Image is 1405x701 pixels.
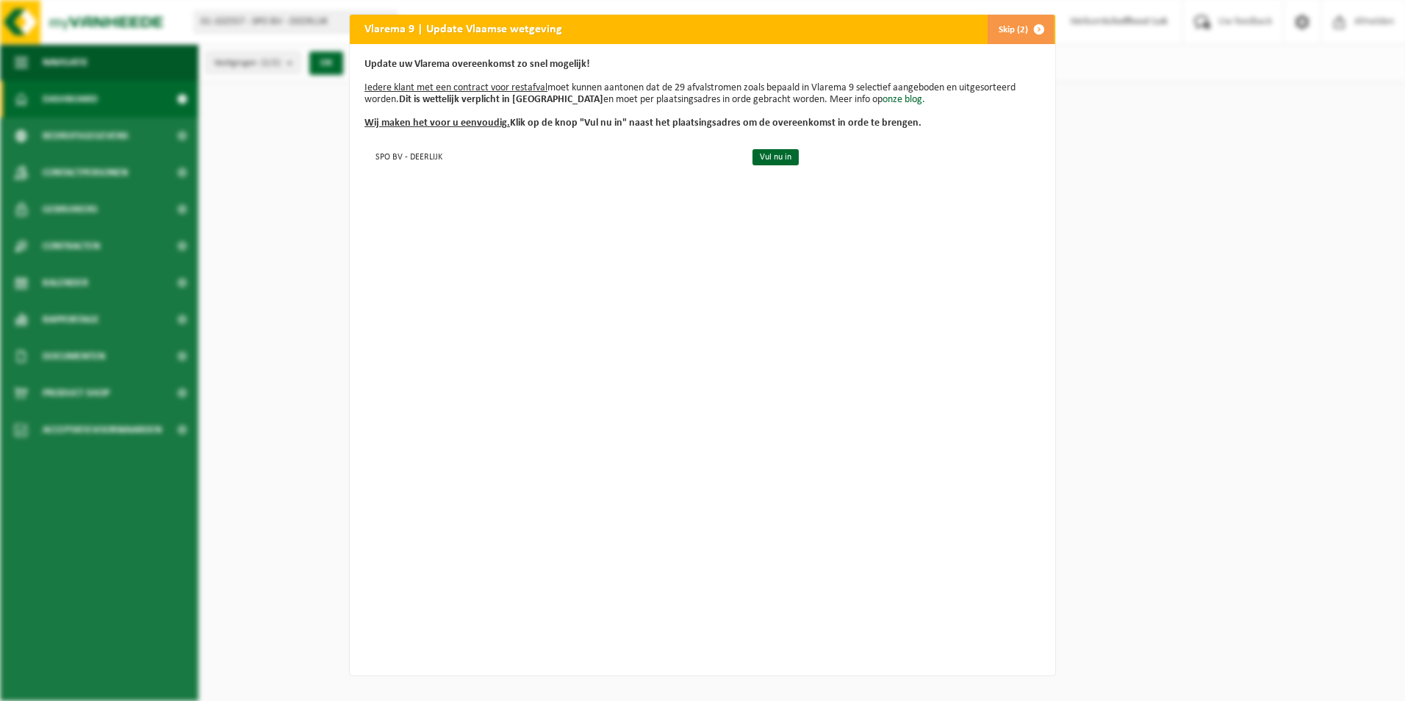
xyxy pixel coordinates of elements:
p: moet kunnen aantonen dat de 29 afvalstromen zoals bepaald in Vlarema 9 selectief aangeboden en ui... [364,59,1041,129]
button: Skip (2) [987,15,1054,44]
u: Iedere klant met een contract voor restafval [364,82,547,93]
b: Update uw Vlarema overeenkomst zo snel mogelijk! [364,59,590,70]
a: Vul nu in [752,149,799,165]
b: Dit is wettelijk verplicht in [GEOGRAPHIC_DATA] [399,94,603,105]
b: Klik op de knop "Vul nu in" naast het plaatsingsadres om de overeenkomst in orde te brengen. [364,118,921,129]
u: Wij maken het voor u eenvoudig. [364,118,510,129]
h2: Vlarema 9 | Update Vlaamse wetgeving [350,15,577,43]
td: SPO BV - DEERLIJK [364,144,740,168]
a: onze blog. [883,94,925,105]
